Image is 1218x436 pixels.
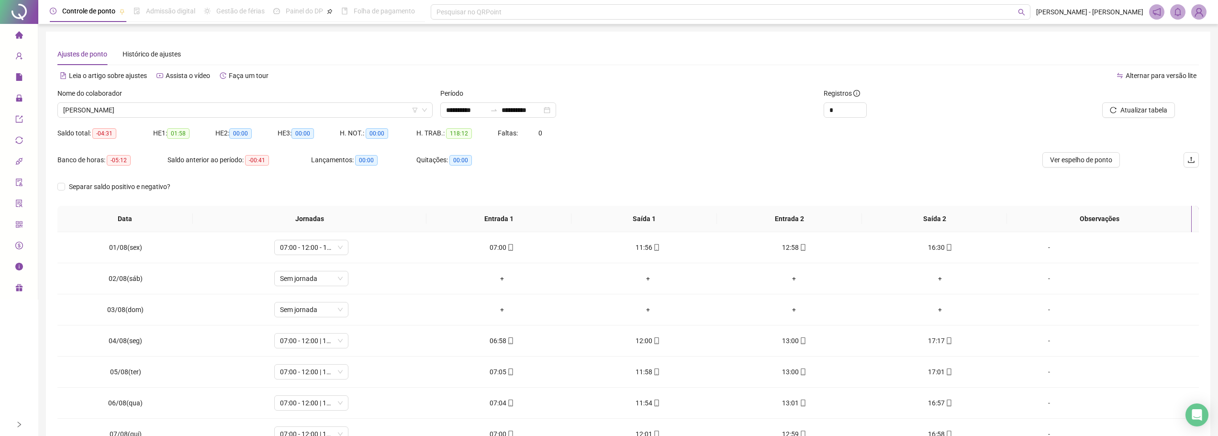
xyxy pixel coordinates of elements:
span: info-circle [15,258,23,278]
span: youtube [156,72,163,79]
div: 11:54 [582,398,713,408]
span: 03/08(dom) [107,306,144,313]
span: 04/08(seg) [109,337,142,345]
span: file [15,69,23,88]
span: file-done [134,8,140,14]
span: lock [15,90,23,109]
span: mobile [652,369,660,375]
img: 70268 [1192,5,1206,19]
div: 17:17 [875,335,1006,346]
label: Período [440,88,469,99]
span: export [15,111,23,130]
span: Sem jornada [280,302,343,317]
span: Leia o artigo sobre ajustes [69,72,147,79]
span: Histórico de ajustes [123,50,181,58]
div: + [875,273,1006,284]
span: Registros [824,88,860,99]
span: Painel do DP [286,7,323,15]
label: Nome do colaborador [57,88,128,99]
th: Entrada 2 [717,206,862,232]
div: + [436,273,567,284]
div: - [1021,398,1077,408]
span: sun [204,8,211,14]
th: Saída 2 [862,206,1007,232]
span: 118:12 [446,128,472,139]
div: 11:56 [582,242,713,253]
th: Observações [1007,206,1192,232]
span: 0 [538,129,542,137]
div: + [582,273,713,284]
span: Ver espelho de ponto [1050,155,1112,165]
span: 07:00 - 12:00 | 13:00 - 17:00 [280,334,343,348]
div: - [1021,242,1077,253]
span: api [15,153,23,172]
span: home [15,27,23,46]
div: 16:30 [875,242,1006,253]
span: -04:31 [92,128,116,139]
span: swap [1117,72,1123,79]
div: Saldo total: [57,128,153,139]
div: 11:58 [582,367,713,377]
div: Banco de horas: [57,155,168,166]
div: HE 2: [215,128,278,139]
span: notification [1152,8,1161,16]
span: user-add [15,48,23,67]
span: info-circle [853,90,860,97]
button: Ver espelho de ponto [1042,152,1120,168]
span: Faltas: [498,129,519,137]
div: 13:00 [728,335,859,346]
div: 12:58 [728,242,859,253]
div: Lançamentos: [311,155,416,166]
div: Saldo anterior ao período: [168,155,311,166]
span: dollar [15,237,23,257]
span: down [422,107,427,113]
span: mobile [799,244,806,251]
span: Assista o vídeo [166,72,210,79]
span: -00:41 [245,155,269,166]
span: -05:12 [107,155,131,166]
span: mobile [945,244,952,251]
th: Saída 1 [571,206,716,232]
span: 05/08(ter) [110,368,141,376]
span: mobile [506,244,514,251]
span: 01:58 [167,128,190,139]
span: gift [15,279,23,299]
span: clock-circle [50,8,56,14]
span: mobile [652,244,660,251]
span: 01/08(sex) [109,244,142,251]
span: pushpin [327,9,333,14]
span: mobile [945,369,952,375]
span: mobile [799,369,806,375]
span: mobile [506,369,514,375]
span: audit [15,174,23,193]
div: 07:04 [436,398,567,408]
span: mobile [799,400,806,406]
span: bell [1173,8,1182,16]
span: RONI DE SOUSA SILVA [63,103,427,117]
div: + [875,304,1006,315]
div: HE 1: [153,128,215,139]
div: 06:58 [436,335,567,346]
span: dashboard [273,8,280,14]
div: Quitações: [416,155,512,166]
span: qrcode [15,216,23,235]
span: pushpin [119,9,125,14]
div: 07:00 [436,242,567,253]
div: 13:01 [728,398,859,408]
span: right [16,421,22,428]
span: Alternar para versão lite [1126,72,1196,79]
span: Separar saldo positivo e negativo? [65,181,174,192]
span: Sem jornada [280,271,343,286]
span: mobile [506,400,514,406]
span: Admissão digital [146,7,195,15]
div: 16:57 [875,398,1006,408]
button: Atualizar tabela [1102,102,1175,118]
span: 02/08(sáb) [109,275,143,282]
span: mobile [506,337,514,344]
span: upload [1187,156,1195,164]
span: search [1018,9,1025,16]
span: Ajustes de ponto [57,50,107,58]
div: Open Intercom Messenger [1185,403,1208,426]
span: [PERSON_NAME] - [PERSON_NAME] [1036,7,1143,17]
span: Controle de ponto [62,7,115,15]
